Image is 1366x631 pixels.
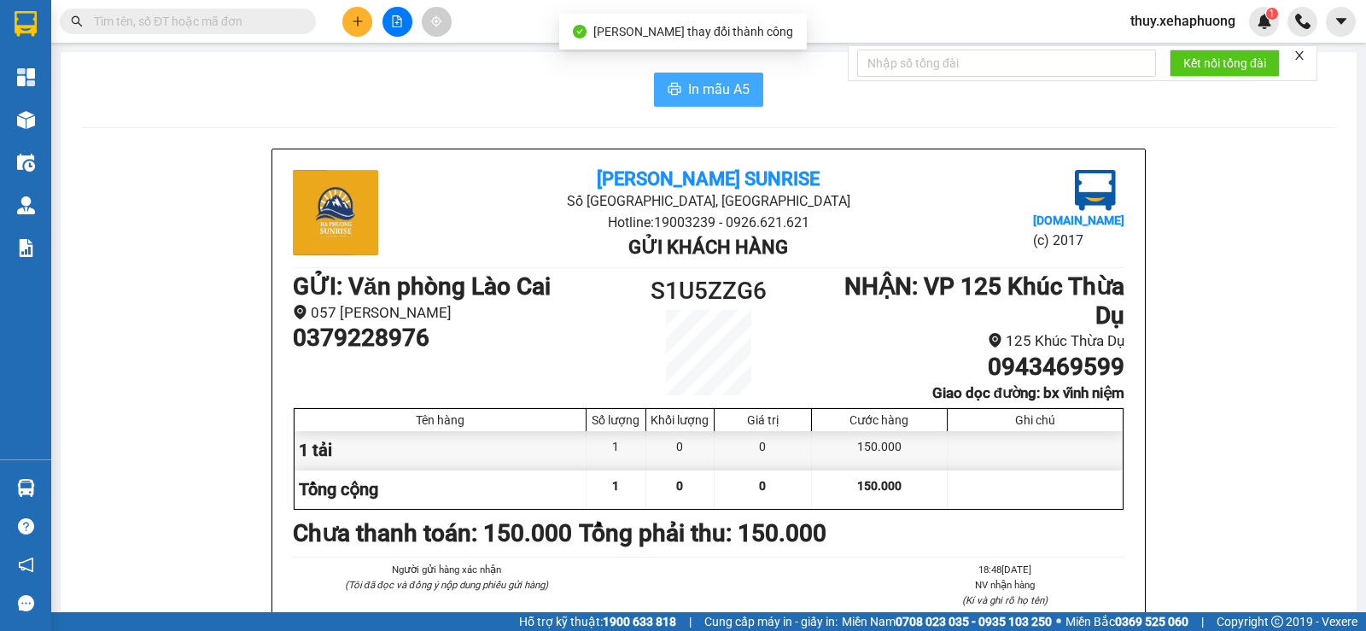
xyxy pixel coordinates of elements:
[342,7,372,37] button: plus
[591,413,641,427] div: Số lượng
[1065,612,1188,631] span: Miền Bắc
[1257,14,1272,29] img: icon-new-feature
[293,305,307,319] span: environment
[896,615,1052,628] strong: 0708 023 035 - 0935 103 250
[668,82,681,98] span: printer
[628,237,788,258] b: Gửi khách hàng
[17,68,35,86] img: dashboard-icon
[1271,616,1283,628] span: copyright
[293,272,551,301] b: GỬI : Văn phòng Lào Cai
[952,413,1118,427] div: Ghi chú
[299,413,581,427] div: Tên hàng
[17,196,35,214] img: warehouse-icon
[715,431,812,470] div: 0
[651,413,709,427] div: Khối lượng
[94,12,295,31] input: Tìm tên, số ĐT hoặc mã đơn
[382,7,412,37] button: file-add
[1293,50,1305,61] span: close
[676,479,683,493] span: 0
[886,577,1124,593] li: NV nhận hàng
[293,301,604,324] li: 057 [PERSON_NAME]
[842,612,1052,631] span: Miền Nam
[519,612,676,631] span: Hỗ trợ kỹ thuật:
[295,431,587,470] div: 1 tải
[17,479,35,497] img: warehouse-icon
[391,15,403,27] span: file-add
[813,330,1124,353] li: 125 Khúc Thừa Dụ
[1033,230,1124,251] li: (c) 2017
[18,518,34,535] span: question-circle
[430,15,442,27] span: aim
[18,595,34,611] span: message
[962,594,1048,606] i: (Kí và ghi rõ họ tên)
[293,519,572,547] b: Chưa thanh toán : 150.000
[17,239,35,257] img: solution-icon
[345,579,548,591] i: (Tôi đã đọc và đồng ý nộp dung phiếu gửi hàng)
[293,324,604,353] h1: 0379228976
[431,212,985,233] li: Hotline: 19003239 - 0926.621.621
[719,413,807,427] div: Giá trị
[1075,170,1116,211] img: logo.jpg
[579,519,826,547] b: Tổng phải thu: 150.000
[71,15,83,27] span: search
[1033,213,1124,227] b: [DOMAIN_NAME]
[857,50,1156,77] input: Nhập số tổng đài
[646,431,715,470] div: 0
[1170,50,1280,77] button: Kết nối tổng đài
[689,612,692,631] span: |
[17,111,35,129] img: warehouse-icon
[1201,612,1204,631] span: |
[1295,14,1311,29] img: phone-icon
[1117,10,1249,32] span: thuy.xehaphuong
[816,413,943,427] div: Cước hàng
[1115,615,1188,628] strong: 0369 525 060
[327,562,565,577] li: Người gửi hàng xác nhận
[1056,618,1061,625] span: ⚪️
[886,562,1124,577] li: 18:48[DATE]
[18,557,34,573] span: notification
[603,615,676,628] strong: 1900 633 818
[604,272,813,310] h1: S1U5ZZG6
[15,11,37,37] img: logo-vxr
[1183,54,1266,73] span: Kết nối tổng đài
[593,25,793,38] span: [PERSON_NAME] thay đổi thành công
[352,15,364,27] span: plus
[759,479,766,493] span: 0
[844,272,1124,330] b: NHẬN : VP 125 Khúc Thừa Dụ
[1269,8,1275,20] span: 1
[813,353,1124,382] h1: 0943469599
[988,333,1002,348] span: environment
[654,73,763,107] button: printerIn mẫu A5
[431,190,985,212] li: Số [GEOGRAPHIC_DATA], [GEOGRAPHIC_DATA]
[932,384,1124,401] b: Giao dọc đường: bx vĩnh niệm
[587,431,646,470] div: 1
[1326,7,1356,37] button: caret-down
[857,479,902,493] span: 150.000
[704,612,838,631] span: Cung cấp máy in - giấy in:
[573,25,587,38] span: check-circle
[293,170,378,255] img: logo.jpg
[1334,14,1349,29] span: caret-down
[812,431,948,470] div: 150.000
[422,7,452,37] button: aim
[688,79,750,100] span: In mẫu A5
[17,154,35,172] img: warehouse-icon
[612,479,619,493] span: 1
[1266,8,1278,20] sup: 1
[597,168,820,190] b: [PERSON_NAME] Sunrise
[299,479,378,500] span: Tổng cộng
